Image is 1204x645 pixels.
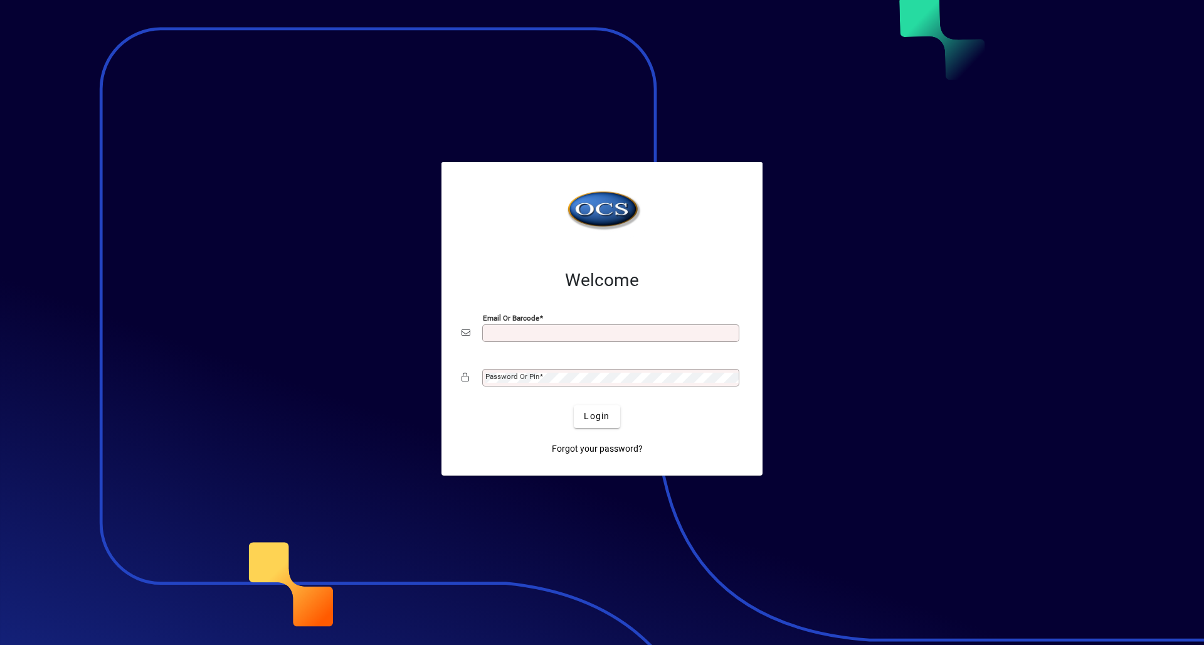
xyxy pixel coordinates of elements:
[584,410,610,423] span: Login
[574,405,620,428] button: Login
[552,442,643,456] span: Forgot your password?
[462,270,742,291] h2: Welcome
[547,438,648,461] a: Forgot your password?
[485,372,539,381] mat-label: Password or Pin
[483,313,539,322] mat-label: Email or Barcode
